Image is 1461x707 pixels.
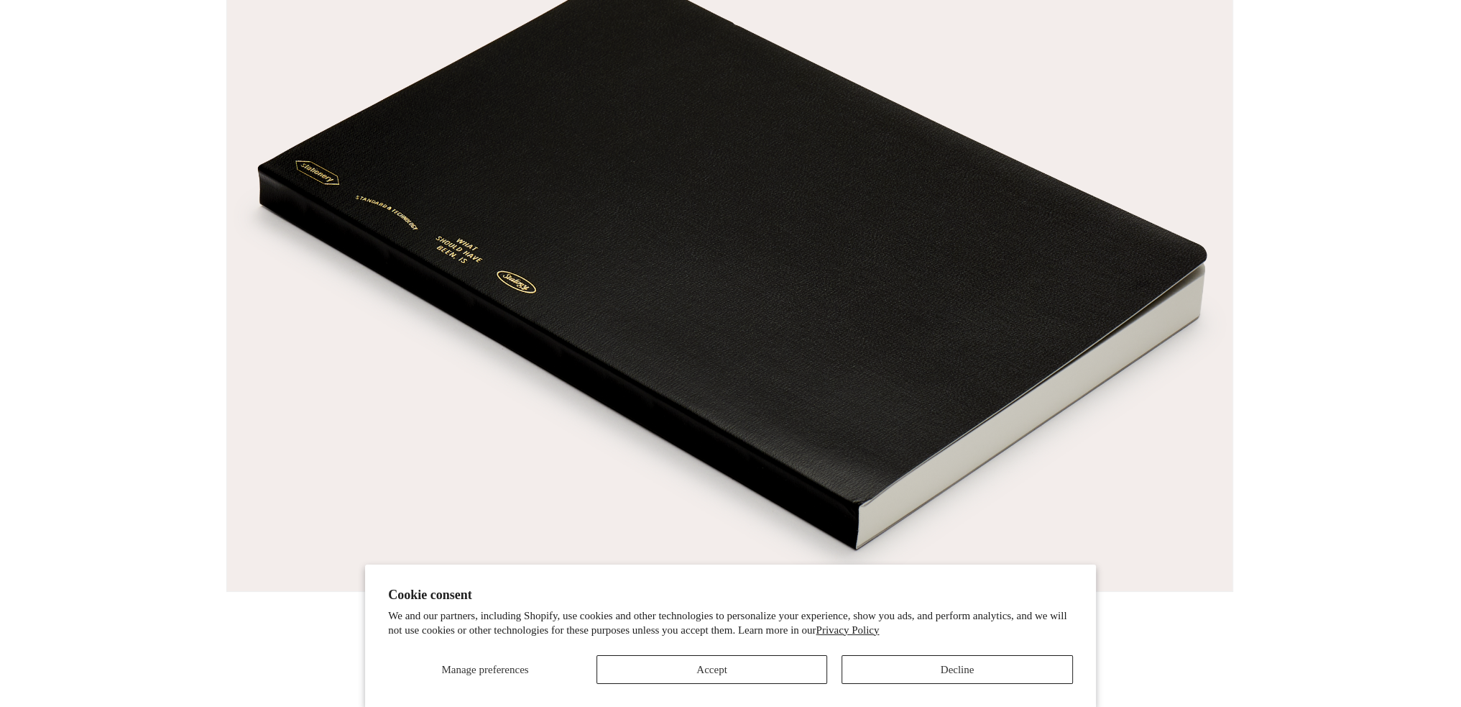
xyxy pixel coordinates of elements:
[816,624,880,636] a: Privacy Policy
[596,655,828,684] button: Accept
[842,655,1073,684] button: Decline
[388,588,1073,603] h2: Cookie consent
[388,609,1073,637] p: We and our partners, including Shopify, use cookies and other technologies to personalize your ex...
[388,655,582,684] button: Manage preferences
[441,664,528,675] span: Manage preferences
